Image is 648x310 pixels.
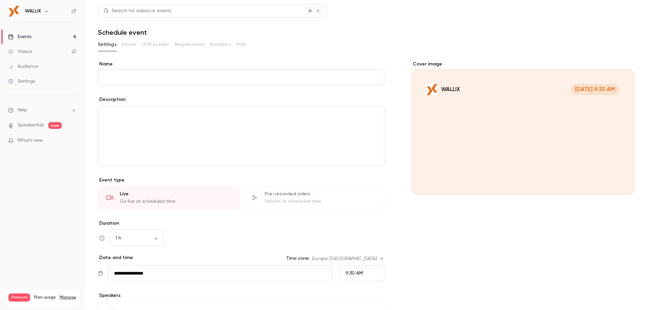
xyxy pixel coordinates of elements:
[48,122,62,129] span: new
[8,78,35,85] div: Settings
[104,7,171,15] div: Search for videos or events
[312,255,384,262] div: Europe/[GEOGRAPHIC_DATA]
[98,292,384,299] p: Speakers
[340,265,384,281] div: From
[122,41,136,48] span: Emails
[98,177,384,184] p: Event type
[265,198,376,205] div: Stream at scheduled time
[265,191,376,197] div: Pre-recorded video
[98,106,384,166] section: description
[8,33,31,40] div: Events
[98,186,240,209] div: LiveGo live at scheduled time
[18,122,44,129] a: SpeakerHub
[411,61,634,195] section: Cover image
[8,293,30,302] span: Premium
[120,191,232,197] div: Live
[110,235,164,242] div: 1 h
[108,265,332,281] input: Tue, Feb 17, 2026
[98,28,634,36] h1: Schedule event
[120,198,232,205] div: Go live at scheduled time
[411,61,634,67] label: Cover image
[98,106,384,166] div: editor
[25,8,41,15] h6: WALLIX
[174,41,205,48] span: Registrations
[346,271,363,276] span: 9:30 AM
[8,48,32,55] div: Videos
[286,255,309,262] label: Time zone:
[8,6,19,17] img: WALLIX
[210,41,231,48] span: Analytics
[60,295,76,300] a: Manage
[142,41,169,48] span: UTM builder
[18,137,43,144] span: What's new
[236,41,246,48] span: Polls
[98,39,116,50] button: Settings
[243,186,385,209] div: Pre-recorded videoStream at scheduled time
[98,96,126,103] label: Description
[8,63,38,70] div: Audience
[98,254,133,261] p: Date and time
[18,107,27,114] span: Help
[68,138,76,144] iframe: Noticeable Trigger
[34,295,56,300] span: Plan usage
[98,61,384,67] label: Name
[98,220,384,227] label: Duration
[8,107,76,114] li: help-dropdown-opener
